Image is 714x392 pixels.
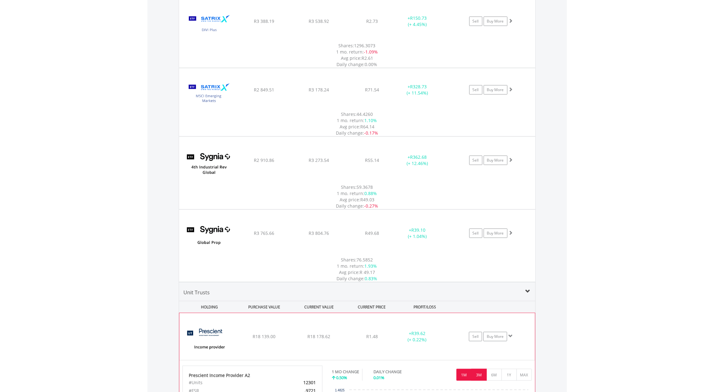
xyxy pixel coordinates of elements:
span: R2 910.86 [254,157,274,163]
span: Avg price: [340,124,360,130]
text: 1.4825 [335,389,345,392]
img: UT.ZA.PIPFB5.png [182,321,236,358]
span: R55.14 [365,157,379,163]
div: + (+ 1.04%) [394,227,441,240]
a: Sell [469,85,482,95]
span: R150.73 [410,15,427,21]
div: Prescient Income Provider A2 [189,372,316,379]
span: R3 178.24 [309,87,329,93]
span: 1 mo. return: [337,190,365,196]
div: 12301 [275,379,321,387]
a: Sell [469,332,482,341]
span: R3 538.92 [309,18,329,24]
div: + (+ 12.46%) [394,154,441,167]
span: 1 mo. return: [336,49,364,55]
span: -0.17% [364,130,378,136]
span: R49.68 [365,230,379,236]
img: EQU.ZA.STXEMG.png [182,76,236,110]
div: + (+ 11.54%) [394,84,441,96]
span: R3 273.54 [309,157,329,163]
span: R2 849.51 [254,87,274,93]
span: 76.5852 [357,257,373,263]
span: Shares: [341,257,357,263]
span: Daily change: [337,276,365,281]
div: + (+ 0.22%) [393,330,440,343]
span: Daily change: [337,61,365,67]
div: + (+ 4.45%) [394,15,441,28]
a: Buy More [484,85,507,95]
span: 0.01% [373,375,384,380]
img: EQU.ZA.SYGP.png [182,218,236,255]
span: R3 388.19 [254,18,274,24]
span: Daily change: [336,130,364,136]
span: 0.50% [336,375,347,380]
div: 1 MO CHANGE [332,369,359,375]
span: 59.3678 [357,184,373,190]
span: R39.62 [411,330,425,336]
span: R 49.17 [360,269,375,275]
span: R18 139.00 [253,333,275,339]
span: 0.88% [365,190,377,196]
span: 1.10% [365,117,377,123]
div: DAILY CHANGE [373,369,424,375]
div: CURRENT PRICE [347,301,397,313]
span: R1.48 [366,333,378,339]
a: Buy More [484,156,507,165]
span: R362.68 [410,154,427,160]
span: R2.61 [362,55,373,61]
span: 44.4260 [357,111,373,117]
button: 1Y [501,369,517,381]
span: Daily change: [336,203,364,209]
span: R49.03 [360,197,374,203]
span: Avg price: [341,55,362,61]
span: Avg price: [340,197,360,203]
span: Unit Trusts [184,289,210,296]
span: R18 178.62 [307,333,330,339]
span: Shares: [341,111,357,117]
button: 3M [471,369,487,381]
img: EQU.ZA.SYG4IR.png [182,145,236,182]
div: HOLDING [179,301,236,313]
span: R64.14 [360,124,374,130]
span: 0.00% [365,61,378,67]
span: Shares: [341,184,357,190]
a: Sell [469,17,482,26]
a: Buy More [483,332,507,341]
div: PROFIT/LOSS [398,301,452,313]
span: R3 804.76 [309,230,329,236]
span: Avg price: [339,269,360,275]
div: #Units [184,379,275,387]
button: 6M [486,369,502,381]
a: Buy More [484,229,507,238]
div: CURRENT VALUE [292,301,346,313]
span: -1.09% [364,49,378,55]
span: 1.93% [365,263,377,269]
button: MAX [516,369,532,381]
span: R3 765.66 [254,230,274,236]
span: R71.54 [365,87,379,93]
a: Sell [469,156,482,165]
span: 1 mo. return: [337,263,365,269]
span: -0.27% [364,203,378,209]
button: 1M [456,369,472,381]
span: 1 mo. return: [337,117,365,123]
a: Buy More [484,17,507,26]
span: R39.10 [411,227,425,233]
span: R328.73 [410,84,427,90]
span: R2.73 [366,18,378,24]
a: Sell [469,229,482,238]
span: 0.83% [365,276,378,281]
div: PURCHASE VALUE [238,301,291,313]
span: 1296.3073 [354,43,376,49]
img: EQU.ZA.STXDIV.png [182,8,236,41]
span: Shares: [339,43,354,49]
